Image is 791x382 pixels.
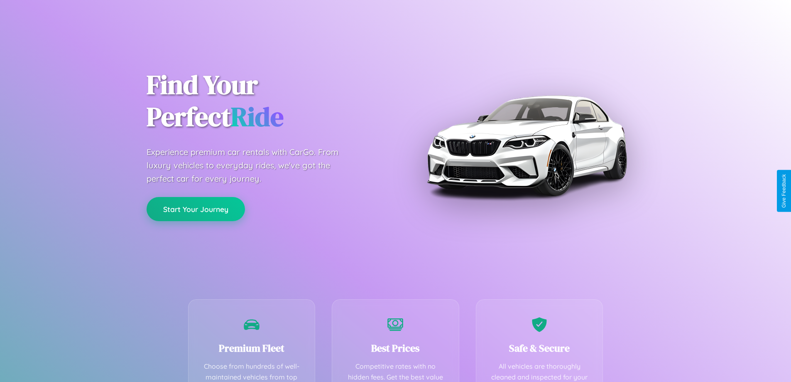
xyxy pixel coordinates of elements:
h3: Safe & Secure [489,341,590,355]
button: Start Your Journey [147,197,245,221]
div: Give Feedback [781,174,787,208]
span: Ride [231,99,284,135]
h1: Find Your Perfect [147,69,383,133]
p: Experience premium car rentals with CarGo. From luxury vehicles to everyday rides, we've got the ... [147,145,354,185]
img: Premium BMW car rental vehicle [423,42,630,249]
h3: Best Prices [345,341,446,355]
h3: Premium Fleet [201,341,303,355]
